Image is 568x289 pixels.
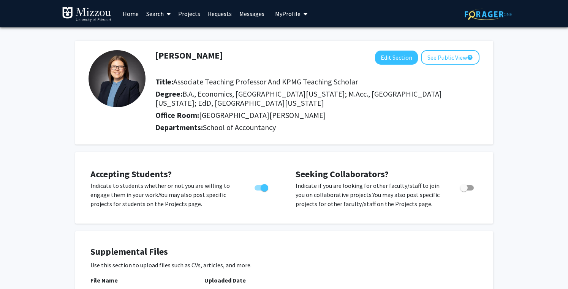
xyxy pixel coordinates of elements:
[296,181,446,208] p: Indicate if you are looking for other faculty/staff to join you on collaborative projects. You ma...
[90,246,478,257] h4: Supplemental Files
[203,122,276,132] span: School of Accountancy
[296,168,389,180] span: Seeking Collaborators?
[155,89,479,108] h2: Degree:
[90,181,240,208] p: Indicate to students whether or not you are willing to engage them in your work. You may also pos...
[6,255,32,283] iframe: Chat
[173,77,358,86] span: Associate Teaching Professor And KPMG Teaching Scholar
[275,10,301,17] span: My Profile
[375,51,418,65] button: Edit Section
[457,181,478,192] div: Toggle
[142,0,174,27] a: Search
[199,110,326,120] span: [GEOGRAPHIC_DATA][PERSON_NAME]
[155,111,479,120] h2: Office Room:
[119,0,142,27] a: Home
[90,276,118,284] b: File Name
[252,181,272,192] div: Toggle
[204,0,236,27] a: Requests
[62,7,111,22] img: University of Missouri Logo
[155,77,479,86] h2: Title:
[236,0,268,27] a: Messages
[174,0,204,27] a: Projects
[90,168,172,180] span: Accepting Students?
[204,276,246,284] b: Uploaded Date
[90,260,478,270] p: Use this section to upload files such as CVs, articles, and more.
[421,50,479,65] button: See Public View
[89,50,146,107] img: Profile Picture
[155,50,223,61] h1: [PERSON_NAME]
[465,8,512,20] img: ForagerOne Logo
[467,53,473,62] mat-icon: help
[155,89,442,108] span: B.A., Economics, [GEOGRAPHIC_DATA][US_STATE]; M.Acc., [GEOGRAPHIC_DATA][US_STATE]; EdD, [GEOGRAPH...
[150,123,485,132] h2: Departments:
